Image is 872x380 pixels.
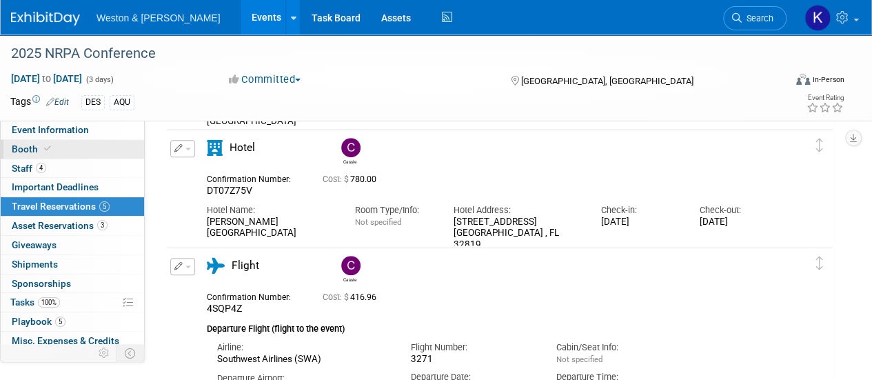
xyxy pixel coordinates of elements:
a: Travel Reservations5 [1,197,144,216]
div: Event Rating [807,94,844,101]
a: Event Information [1,121,144,139]
span: Misc. Expenses & Credits [12,335,119,346]
span: Important Deadlines [12,181,99,192]
td: Personalize Event Tab Strip [92,344,116,362]
span: [DATE] [DATE] [10,72,83,85]
span: Not specified [355,217,401,227]
div: DES [81,95,105,110]
i: Click and drag to move item [816,139,823,152]
a: Search [723,6,787,30]
img: ExhibitDay [11,12,80,26]
span: Playbook [12,316,65,327]
a: Sponsorships [1,274,144,293]
span: Event Information [12,124,89,135]
span: 100% [38,297,60,308]
div: Event Format [722,72,844,92]
span: Travel Reservations [12,201,110,212]
img: Cassie Bethoney [341,256,361,275]
span: Cost: $ [323,292,350,302]
i: Booth reservation complete [44,145,51,152]
a: Booth [1,140,144,159]
span: 4 [36,163,46,173]
span: Shipments [12,259,58,270]
div: Airline: [217,341,390,354]
a: Shipments [1,255,144,274]
a: Playbook5 [1,312,144,331]
i: Hotel [207,140,223,156]
span: Giveaways [12,239,57,250]
span: Asset Reservations [12,220,108,231]
div: Cassie Bethoney [338,256,362,283]
div: In-Person [812,74,844,85]
img: Kimberly Plourde [804,5,831,31]
a: Tasks100% [1,293,144,312]
span: Not specified [556,354,602,364]
div: Cassie Bethoney [341,157,358,165]
i: Flight [207,258,225,274]
td: Toggle Event Tabs [116,344,145,362]
a: Giveaways [1,236,144,254]
div: [DATE] [700,217,778,228]
div: Confirmation Number: [207,170,302,185]
div: [PERSON_NAME][GEOGRAPHIC_DATA] [207,217,334,240]
div: Confirmation Number: [207,288,302,303]
span: Sponsorships [12,278,71,289]
div: Cassie Bethoney [338,138,362,165]
div: Hotel Address: [453,204,580,217]
div: [DATE] [601,217,679,228]
a: Important Deadlines [1,178,144,197]
div: AQU [110,95,134,110]
div: Check-out: [700,204,778,217]
div: Southwest Airlines (SWA) [217,354,390,366]
div: Room Type/Info: [355,204,433,217]
span: Booth [12,143,54,154]
a: Misc. Expenses & Credits [1,332,144,350]
span: 780.00 [323,174,382,184]
div: Check-in: [601,204,679,217]
a: Edit [46,97,69,107]
div: 3271 [411,354,536,366]
div: Departure Flight (flight to the event) [207,315,778,336]
div: Hotel Name: [207,204,334,217]
span: 5 [99,201,110,212]
div: 2025 NRPA Conference [6,41,773,66]
button: Committed [224,72,306,87]
span: Search [742,13,773,23]
a: Asset Reservations3 [1,217,144,235]
i: Click and drag to move item [816,257,823,270]
span: 3 [97,220,108,230]
span: 416.96 [323,292,382,302]
span: Hotel [230,141,255,154]
div: Flight Number: [411,341,536,354]
div: Cabin/Seat Info: [556,341,681,354]
a: Staff4 [1,159,144,178]
span: DT07Z75V [207,185,252,196]
span: Staff [12,163,46,174]
span: Weston & [PERSON_NAME] [97,12,220,23]
span: 5 [55,317,65,327]
img: Format-Inperson.png [796,74,810,85]
span: Flight [232,259,259,272]
td: Tags [10,94,69,110]
div: Cassie Bethoney [341,275,358,283]
span: Tasks [10,297,60,308]
span: 4SQP4Z [207,303,242,314]
span: [GEOGRAPHIC_DATA], [GEOGRAPHIC_DATA] [520,76,693,86]
img: Cassie Bethoney [341,138,361,157]
div: [STREET_ADDRESS] [GEOGRAPHIC_DATA] , FL 32819 [453,217,580,251]
span: (3 days) [85,75,114,84]
span: Cost: $ [323,174,350,184]
span: to [40,73,53,84]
